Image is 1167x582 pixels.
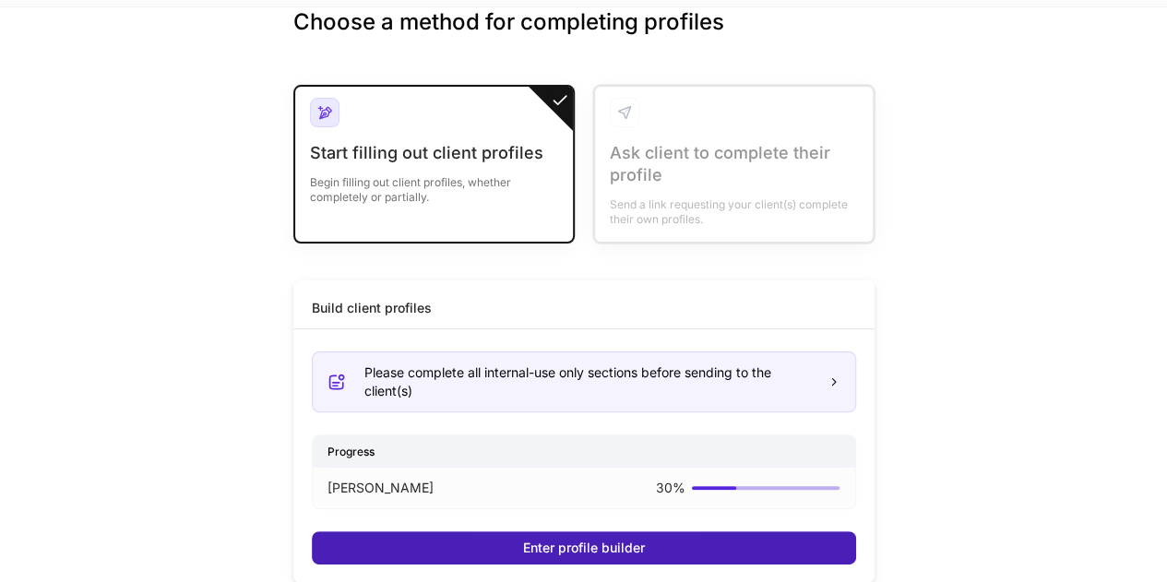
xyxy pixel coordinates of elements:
p: 30 % [655,479,685,497]
div: Build client profiles [312,299,432,317]
button: Enter profile builder [312,531,856,564]
div: Begin filling out client profiles, whether completely or partially. [310,164,558,205]
div: Start filling out client profiles [310,142,558,164]
h3: Choose a method for completing profiles [293,7,875,66]
div: Progress [313,435,855,468]
div: Please complete all internal-use only sections before sending to the client(s) [364,363,813,400]
p: [PERSON_NAME] [327,479,434,497]
div: Enter profile builder [523,539,645,557]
